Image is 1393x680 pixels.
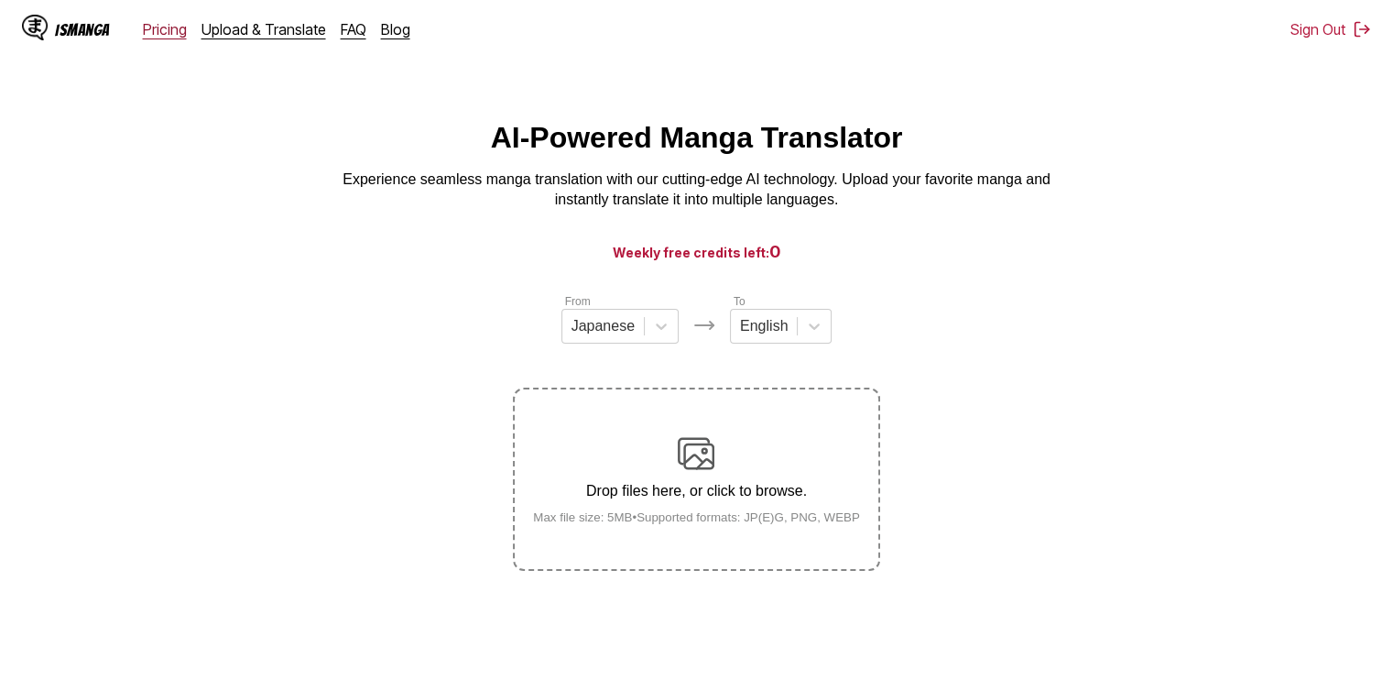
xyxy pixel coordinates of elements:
[518,483,875,499] p: Drop files here, or click to browse.
[734,295,745,308] label: To
[1290,20,1371,38] button: Sign Out
[693,314,715,336] img: Languages icon
[1353,20,1371,38] img: Sign out
[44,240,1349,263] h3: Weekly free credits left:
[55,21,110,38] div: IsManga
[491,121,903,155] h1: AI-Powered Manga Translator
[22,15,48,40] img: IsManga Logo
[518,510,875,524] small: Max file size: 5MB • Supported formats: JP(E)G, PNG, WEBP
[331,170,1063,211] p: Experience seamless manga translation with our cutting-edge AI technology. Upload your favorite m...
[201,20,326,38] a: Upload & Translate
[565,295,591,308] label: From
[341,20,366,38] a: FAQ
[381,20,410,38] a: Blog
[22,15,143,44] a: IsManga LogoIsManga
[769,242,781,261] span: 0
[143,20,187,38] a: Pricing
